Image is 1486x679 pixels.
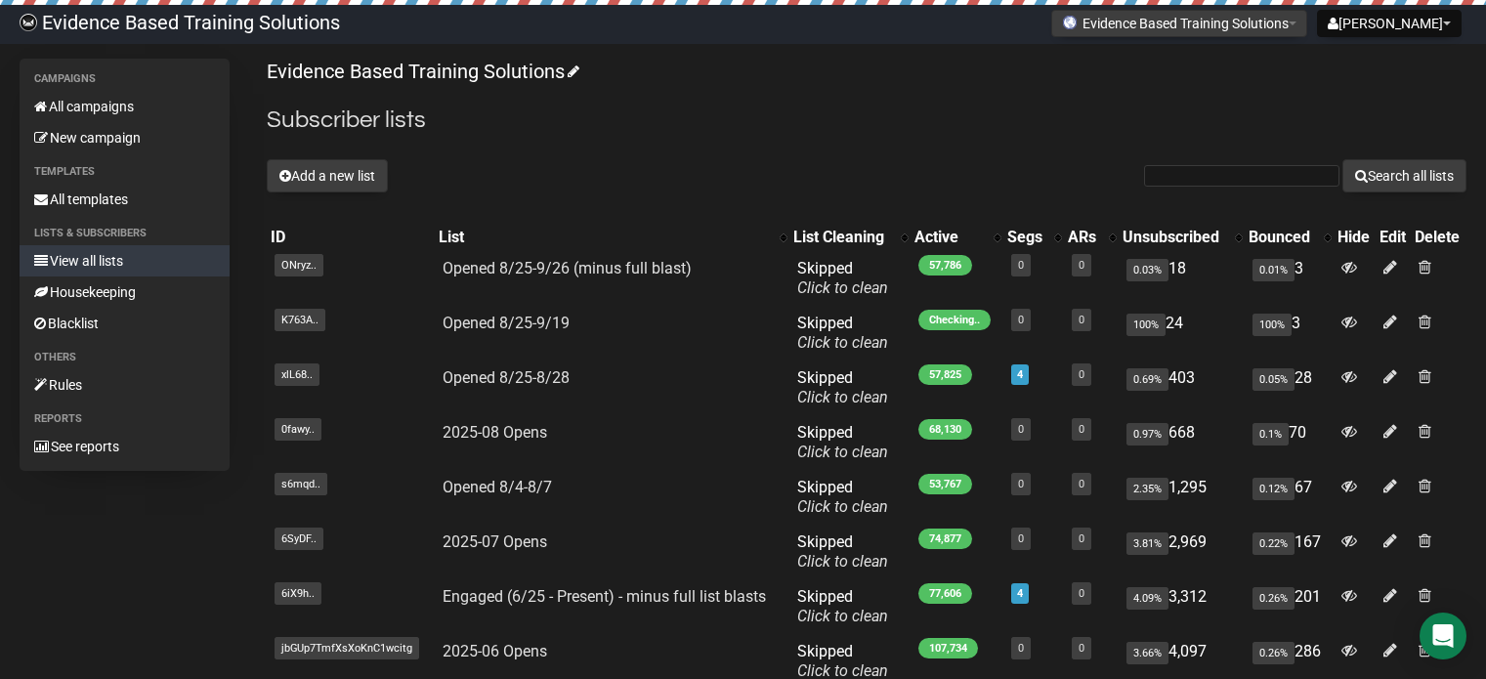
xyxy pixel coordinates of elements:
[1018,259,1024,272] a: 0
[1126,478,1168,500] span: 2.35%
[1249,228,1314,247] div: Bounced
[20,67,230,91] li: Campaigns
[918,529,972,549] span: 74,877
[1245,251,1334,306] td: 3
[443,368,570,387] a: Opened 8/25-8/28
[797,368,888,406] span: Skipped
[797,478,888,516] span: Skipped
[1079,368,1084,381] a: 0
[918,364,972,385] span: 57,825
[443,259,692,277] a: Opened 8/25-9/26 (minus full blast)
[20,346,230,369] li: Others
[20,222,230,245] li: Lists & subscribers
[443,423,547,442] a: 2025-08 Opens
[1126,368,1168,391] span: 0.69%
[1017,368,1023,381] a: 4
[1079,423,1084,436] a: 0
[20,407,230,431] li: Reports
[1119,415,1245,470] td: 668
[1252,532,1295,555] span: 0.22%
[789,224,911,251] th: List Cleaning: No sort applied, activate to apply an ascending sort
[918,310,991,330] span: Checking..
[275,309,325,331] span: K763A..
[1415,228,1463,247] div: Delete
[1245,525,1334,579] td: 167
[275,473,327,495] span: s6mqd..
[1126,259,1168,281] span: 0.03%
[797,278,888,297] a: Click to clean
[1123,228,1225,247] div: Unsubscribed
[267,224,435,251] th: ID: No sort applied, sorting is disabled
[1079,478,1084,490] a: 0
[1126,532,1168,555] span: 3.81%
[1245,415,1334,470] td: 70
[1380,228,1408,247] div: Edit
[1119,306,1245,361] td: 24
[1252,314,1292,336] span: 100%
[1337,228,1372,247] div: Hide
[797,314,888,352] span: Skipped
[20,122,230,153] a: New campaign
[1126,423,1168,446] span: 0.97%
[267,159,388,192] button: Add a new list
[914,228,983,247] div: Active
[275,637,419,659] span: jbGUp7TmfXsXoKnC1wcitg
[1018,478,1024,490] a: 0
[918,638,978,658] span: 107,734
[1245,224,1334,251] th: Bounced: No sort applied, activate to apply an ascending sort
[1018,423,1024,436] a: 0
[1062,15,1078,30] img: favicons
[1003,224,1065,251] th: Segs: No sort applied, activate to apply an ascending sort
[20,369,230,401] a: Rules
[918,474,972,494] span: 53,767
[918,255,972,276] span: 57,786
[797,333,888,352] a: Click to clean
[793,228,891,247] div: List Cleaning
[1252,368,1295,391] span: 0.05%
[1376,224,1412,251] th: Edit: No sort applied, sorting is disabled
[911,224,1002,251] th: Active: No sort applied, activate to apply an ascending sort
[20,184,230,215] a: All templates
[439,228,770,247] div: List
[1245,361,1334,415] td: 28
[1245,579,1334,634] td: 201
[443,314,570,332] a: Opened 8/25-9/19
[275,582,321,605] span: 6iX9h..
[1079,314,1084,326] a: 0
[797,587,888,625] span: Skipped
[1420,613,1466,659] div: Open Intercom Messenger
[1252,587,1295,610] span: 0.26%
[1126,587,1168,610] span: 4.09%
[435,224,789,251] th: List: No sort applied, activate to apply an ascending sort
[1119,470,1245,525] td: 1,295
[267,103,1466,138] h2: Subscriber lists
[1119,525,1245,579] td: 2,969
[275,363,319,386] span: xlL68..
[918,583,972,604] span: 77,606
[20,245,230,276] a: View all lists
[1018,314,1024,326] a: 0
[1245,470,1334,525] td: 67
[443,532,547,551] a: 2025-07 Opens
[1317,10,1462,37] button: [PERSON_NAME]
[275,418,321,441] span: 0fawy..
[20,14,37,31] img: 6a635aadd5b086599a41eda90e0773ac
[1017,587,1023,600] a: 4
[1252,423,1289,446] span: 0.1%
[1342,159,1466,192] button: Search all lists
[797,423,888,461] span: Skipped
[1051,10,1307,37] button: Evidence Based Training Solutions
[443,642,547,660] a: 2025-06 Opens
[1079,587,1084,600] a: 0
[1007,228,1045,247] div: Segs
[797,388,888,406] a: Click to clean
[1126,314,1166,336] span: 100%
[1018,642,1024,655] a: 0
[1079,532,1084,545] a: 0
[797,552,888,571] a: Click to clean
[20,91,230,122] a: All campaigns
[1334,224,1376,251] th: Hide: No sort applied, sorting is disabled
[1079,259,1084,272] a: 0
[20,276,230,308] a: Housekeeping
[1079,642,1084,655] a: 0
